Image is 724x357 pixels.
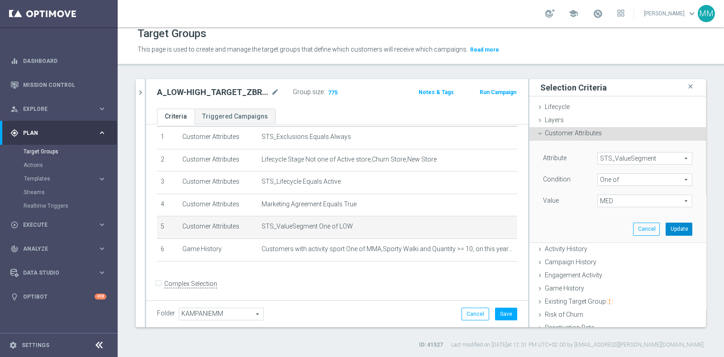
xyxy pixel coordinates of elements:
[418,87,455,97] button: Notes & Tags
[545,311,583,318] span: Risk of Churn
[157,194,179,216] td: 4
[157,238,179,261] td: 6
[24,186,117,199] div: Streams
[495,308,517,320] button: Save
[23,285,95,309] a: Optibot
[666,223,692,235] button: Update
[23,222,98,228] span: Execute
[10,105,19,113] i: person_search
[138,46,468,53] span: This page is used to create and manage the target groups that define which customers will receive...
[10,221,107,228] button: play_circle_outline Execute keyboard_arrow_right
[10,81,107,89] button: Mission Control
[10,73,106,97] div: Mission Control
[24,199,117,213] div: Realtime Triggers
[136,88,145,97] i: chevron_right
[23,73,106,97] a: Mission Control
[545,245,587,252] span: Activity History
[98,220,106,229] i: keyboard_arrow_right
[10,49,106,73] div: Dashboard
[23,49,106,73] a: Dashboard
[98,105,106,113] i: keyboard_arrow_right
[568,9,578,19] span: school
[10,221,98,229] div: Execute
[545,271,602,279] span: Engagement Activity
[10,129,107,137] button: gps_fixed Plan keyboard_arrow_right
[633,223,660,235] button: Cancel
[24,175,107,182] button: Templates keyboard_arrow_right
[95,294,106,300] div: +10
[451,341,704,349] label: Last modified on [DATE] at 12:31 PM UTC+02:00 by [EMAIL_ADDRESS][PERSON_NAME][DOMAIN_NAME]
[164,280,217,288] label: Complex Selection
[195,109,276,124] a: Triggered Campaigns
[545,103,570,110] span: Lifecycle
[686,81,695,93] i: close
[10,269,107,276] button: Data Studio keyboard_arrow_right
[10,293,107,300] button: lightbulb Optibot +10
[262,156,437,163] span: Lifecycle Stage Not one of Active store,Churn Store,New Store
[23,130,98,136] span: Plan
[10,57,107,65] button: equalizer Dashboard
[687,9,697,19] span: keyboard_arrow_down
[157,87,269,98] h2: A_LOW-HIGH_TARGET_ZBR_UFC_100DO50_101025
[698,5,715,22] div: MM
[10,129,98,137] div: Plan
[271,87,279,98] i: mode_edit
[327,89,338,98] span: 775
[540,82,607,93] h3: Selection Criteria
[262,178,341,186] span: STS_Lifecycle Equals Active
[545,285,584,292] span: Game History
[24,172,117,186] div: Templates
[10,57,19,65] i: equalizer
[543,196,559,205] label: Value
[157,126,179,149] td: 1
[23,106,98,112] span: Explore
[479,87,517,97] button: Run Campaign
[157,109,195,124] a: Criteria
[24,145,117,158] div: Target Groups
[136,79,145,106] button: chevron_right
[262,223,353,230] span: STS_ValueSegment One of LOW
[10,285,106,309] div: Optibot
[545,129,602,137] span: Customer Attributes
[157,309,175,317] label: Folder
[462,308,489,320] button: Cancel
[643,7,698,20] a: [PERSON_NAME]keyboard_arrow_down
[179,216,258,239] td: Customer Attributes
[179,126,258,149] td: Customer Attributes
[24,158,117,172] div: Actions
[545,116,564,124] span: Layers
[543,154,567,162] lable: Attribute
[179,194,258,216] td: Customer Attributes
[98,268,106,277] i: keyboard_arrow_right
[10,105,107,113] button: person_search Explore keyboard_arrow_right
[10,221,19,229] i: play_circle_outline
[545,258,596,266] span: Campaign History
[10,245,19,253] i: track_changes
[98,244,106,253] i: keyboard_arrow_right
[545,324,594,331] span: Reactivation Rate
[10,129,19,137] i: gps_fixed
[98,129,106,137] i: keyboard_arrow_right
[10,245,107,252] button: track_changes Analyze keyboard_arrow_right
[10,105,98,113] div: Explore
[22,343,49,348] a: Settings
[419,341,443,349] label: ID: 41527
[10,293,19,301] i: lightbulb
[24,148,94,155] a: Target Groups
[157,171,179,194] td: 3
[10,245,98,253] div: Analyze
[469,45,500,55] button: Read more
[24,189,94,196] a: Streams
[23,270,98,276] span: Data Studio
[24,176,98,181] div: Templates
[262,133,351,141] span: STS_Exclusions Equals Always
[179,171,258,194] td: Customer Attributes
[293,88,324,96] label: Group size
[9,341,17,349] i: settings
[24,176,89,181] span: Templates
